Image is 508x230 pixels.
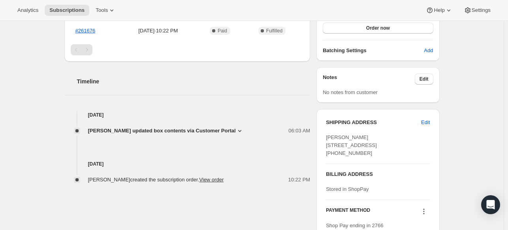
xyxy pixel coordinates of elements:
button: Edit [415,74,433,85]
nav: Pagination [71,44,304,55]
span: Stored in ShopPay [326,186,369,192]
span: Settings [472,7,491,13]
span: 10:22 PM [288,176,310,184]
span: [DATE] · 10:22 PM [121,27,196,35]
h4: [DATE] [64,111,310,119]
span: Analytics [17,7,38,13]
span: No notes from customer [323,89,378,95]
button: Settings [459,5,495,16]
span: 06:03 AM [288,127,310,135]
button: Edit [416,116,435,129]
span: Add [424,47,433,55]
h3: PAYMENT METHOD [326,207,370,218]
span: Order now [366,25,390,31]
span: Fulfilled [266,28,282,34]
span: [PERSON_NAME] updated box contents via Customer Portal [88,127,236,135]
h3: Notes [323,74,415,85]
button: [PERSON_NAME] updated box contents via Customer Portal [88,127,244,135]
button: Tools [91,5,120,16]
h3: SHIPPING ADDRESS [326,119,421,126]
button: Add [419,44,438,57]
button: Order now [323,23,433,34]
span: [PERSON_NAME] created the subscription order. [88,177,224,183]
button: Analytics [13,5,43,16]
button: Help [421,5,457,16]
button: Subscriptions [45,5,89,16]
h2: Timeline [77,77,310,85]
div: Open Intercom Messenger [481,195,500,214]
span: Subscriptions [49,7,85,13]
span: Help [434,7,444,13]
span: Edit [421,119,430,126]
a: View order [199,177,224,183]
span: Paid [218,28,227,34]
h6: Batching Settings [323,47,424,55]
h3: BILLING ADDRESS [326,170,430,178]
h4: [DATE] [64,160,310,168]
span: Tools [96,7,108,13]
a: #261676 [75,28,96,34]
span: Edit [420,76,429,82]
span: [PERSON_NAME] [STREET_ADDRESS] [PHONE_NUMBER] [326,134,377,156]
